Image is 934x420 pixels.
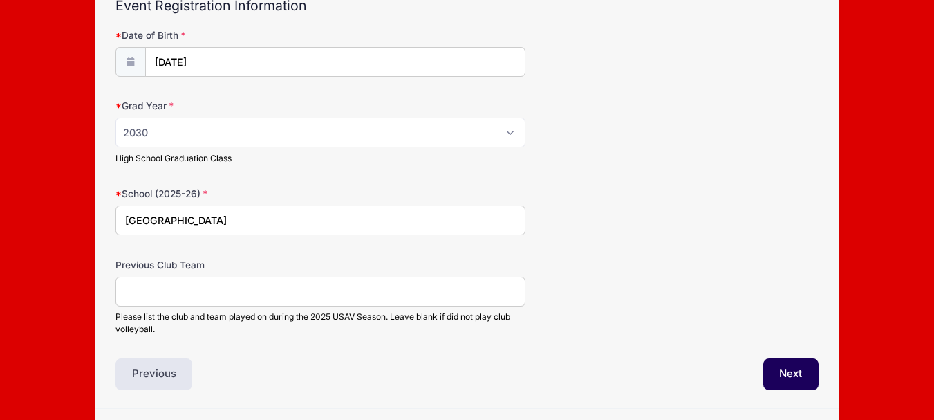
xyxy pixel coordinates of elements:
[115,311,525,336] div: Please list the club and team played on during the 2025 USAV Season. Leave blank if did not play ...
[115,258,350,272] label: Previous Club Team
[115,152,525,165] div: High School Graduation Class
[145,47,525,77] input: mm/dd/yyyy
[115,358,193,390] button: Previous
[763,358,819,390] button: Next
[115,99,350,113] label: Grad Year
[115,28,350,42] label: Date of Birth
[115,187,350,201] label: School (2025-26)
